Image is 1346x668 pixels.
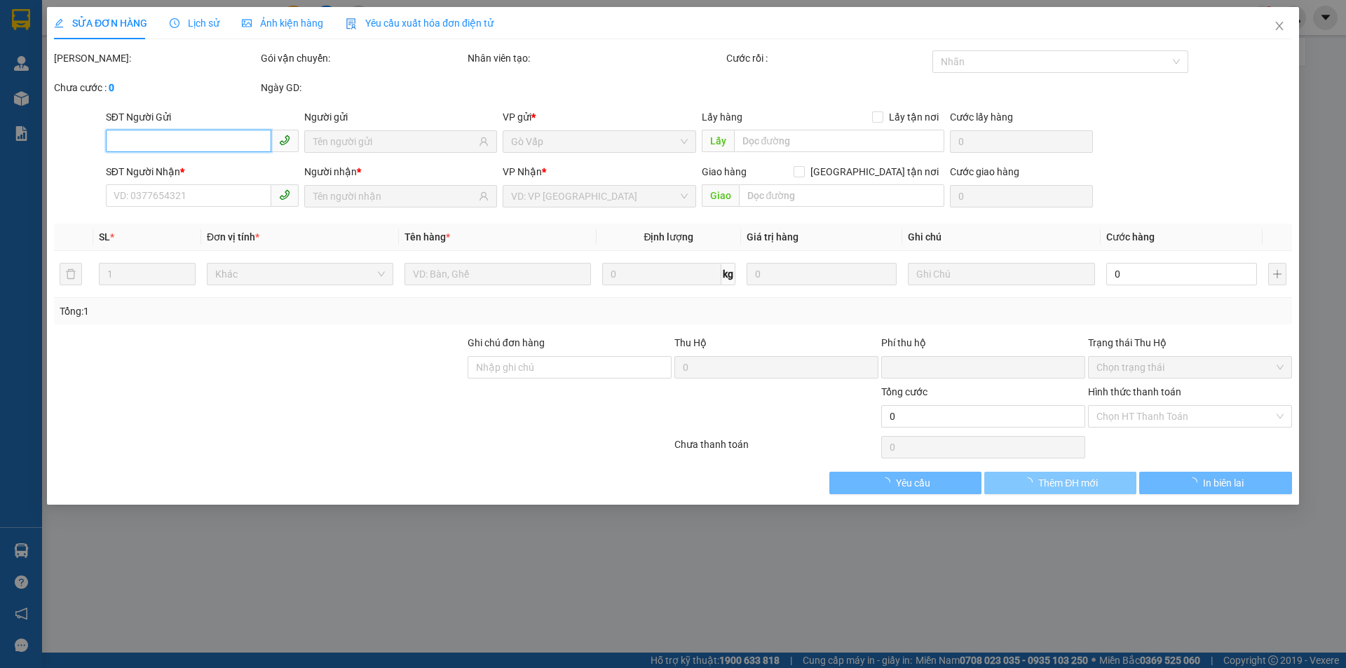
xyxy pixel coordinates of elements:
[896,475,930,491] span: Yêu cầu
[702,184,739,207] span: Giao
[106,164,299,179] div: SĐT Người Nhận
[903,224,1101,251] th: Ghi chú
[702,166,747,177] span: Giao hàng
[881,386,927,397] span: Tổng cước
[468,50,723,66] div: Nhân viên tạo:
[7,7,203,34] li: Mỹ Loan
[1106,231,1155,243] span: Cước hàng
[909,263,1095,285] input: Ghi Chú
[673,437,880,461] div: Chưa thanh toán
[739,184,944,207] input: Dọc đường
[97,78,107,88] span: environment
[313,134,476,149] input: Tên người gửi
[242,18,252,28] span: picture
[99,231,110,243] span: SL
[1096,357,1284,378] span: Chọn trạng thái
[805,164,944,179] span: [GEOGRAPHIC_DATA] tận nơi
[1140,472,1292,494] button: In biên lai
[405,231,450,243] span: Tên hàng
[207,231,259,243] span: Đơn vị tính
[747,263,897,285] input: 0
[984,472,1136,494] button: Thêm ĐH mới
[261,80,465,95] div: Ngày GD:
[512,131,688,152] span: Gò Vấp
[1088,386,1181,397] label: Hình thức thanh toán
[950,130,1093,153] input: Cước lấy hàng
[644,231,694,243] span: Định lượng
[503,109,696,125] div: VP gửi
[950,111,1013,123] label: Cước lấy hàng
[7,78,17,88] span: environment
[346,18,494,29] span: Yêu cầu xuất hóa đơn điện tử
[734,130,944,152] input: Dọc đường
[721,263,735,285] span: kg
[54,18,147,29] span: SỬA ĐƠN HÀNG
[1188,477,1203,487] span: loading
[1274,20,1285,32] span: close
[1088,335,1292,350] div: Trạng thái Thu Hộ
[702,130,734,152] span: Lấy
[702,111,742,123] span: Lấy hàng
[1023,477,1038,487] span: loading
[97,60,186,75] li: VP LaGi
[97,77,182,104] b: 33 Bác Ái, P Phước Hội, TX Lagi
[279,135,290,146] span: phone
[950,185,1093,207] input: Cước giao hàng
[674,337,707,348] span: Thu Hộ
[304,109,497,125] div: Người gửi
[950,166,1019,177] label: Cước giao hàng
[313,189,476,204] input: Tên người nhận
[60,263,82,285] button: delete
[881,335,1085,356] div: Phí thu hộ
[7,7,56,56] img: logo.jpg
[1203,475,1244,491] span: In biên lai
[747,231,798,243] span: Giá trị hàng
[7,60,97,75] li: VP Gò Vấp
[405,263,591,285] input: VD: Bàn, Ghế
[54,80,258,95] div: Chưa cước :
[503,166,543,177] span: VP Nhận
[304,164,497,179] div: Người nhận
[883,109,944,125] span: Lấy tận nơi
[54,50,258,66] div: [PERSON_NAME]:
[261,50,465,66] div: Gói vận chuyển:
[829,472,981,494] button: Yêu cầu
[242,18,323,29] span: Ảnh kiện hàng
[170,18,219,29] span: Lịch sử
[726,50,930,66] div: Cước rồi :
[106,109,299,125] div: SĐT Người Gửi
[468,337,545,348] label: Ghi chú đơn hàng
[480,137,489,146] span: user
[346,18,357,29] img: icon
[1268,263,1286,285] button: plus
[468,356,672,379] input: Ghi chú đơn hàng
[881,477,896,487] span: loading
[215,264,385,285] span: Khác
[1038,475,1098,491] span: Thêm ĐH mới
[54,18,64,28] span: edit
[7,77,84,119] b: 148/31 [PERSON_NAME], P6, Q Gò Vấp
[60,304,519,319] div: Tổng: 1
[1260,7,1299,46] button: Close
[480,191,489,201] span: user
[109,82,114,93] b: 0
[279,189,290,200] span: phone
[170,18,179,28] span: clock-circle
